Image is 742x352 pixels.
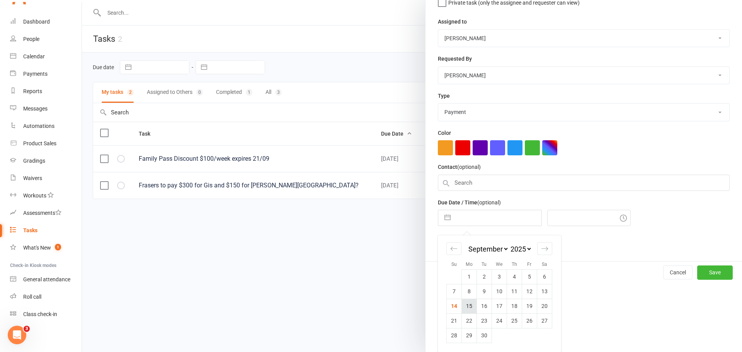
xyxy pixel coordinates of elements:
div: Tasks [23,227,37,233]
label: Color [438,129,451,137]
td: Sunday, September 28, 2025 [447,328,462,343]
td: Monday, September 22, 2025 [462,313,477,328]
a: Product Sales [10,135,82,152]
small: Mo [466,262,473,267]
a: What's New1 [10,239,82,257]
small: (optional) [457,164,481,170]
button: Cancel [663,265,693,279]
td: Tuesday, September 9, 2025 [477,284,492,299]
small: We [496,262,502,267]
td: Friday, September 12, 2025 [522,284,537,299]
td: Monday, September 8, 2025 [462,284,477,299]
div: Gradings [23,158,45,164]
div: Move backward to switch to the previous month. [446,242,461,255]
td: Wednesday, September 17, 2025 [492,299,507,313]
div: Calendar [23,53,45,60]
td: Saturday, September 27, 2025 [537,313,552,328]
small: Th [512,262,517,267]
small: Sa [542,262,547,267]
label: Type [438,92,450,100]
td: Thursday, September 18, 2025 [507,299,522,313]
td: Wednesday, September 3, 2025 [492,269,507,284]
td: Saturday, September 20, 2025 [537,299,552,313]
a: Class kiosk mode [10,306,82,323]
small: Tu [482,262,487,267]
a: Workouts [10,187,82,204]
td: Tuesday, September 2, 2025 [477,269,492,284]
td: Monday, September 15, 2025 [462,299,477,313]
label: Due Date / Time [438,198,501,207]
div: Workouts [23,192,46,199]
td: Tuesday, September 16, 2025 [477,299,492,313]
a: Messages [10,100,82,117]
a: General attendance kiosk mode [10,271,82,288]
td: Thursday, September 25, 2025 [507,313,522,328]
div: Product Sales [23,140,56,146]
small: Fr [527,262,531,267]
div: Roll call [23,294,41,300]
a: Gradings [10,152,82,170]
small: (optional) [477,199,501,206]
td: Friday, September 26, 2025 [522,313,537,328]
td: Thursday, September 4, 2025 [507,269,522,284]
label: Contact [438,163,481,171]
td: Friday, September 19, 2025 [522,299,537,313]
span: 3 [24,326,30,332]
span: 1 [55,244,61,250]
div: People [23,36,39,42]
td: Tuesday, September 30, 2025 [477,328,492,343]
a: Calendar [10,48,82,65]
td: Tuesday, September 23, 2025 [477,313,492,328]
td: Saturday, September 13, 2025 [537,284,552,299]
input: Search [438,175,730,191]
div: What's New [23,245,51,251]
td: Thursday, September 11, 2025 [507,284,522,299]
td: Sunday, September 14, 2025 [447,299,462,313]
a: Dashboard [10,13,82,31]
label: Assigned to [438,17,467,26]
div: Assessments [23,210,61,216]
a: Assessments [10,204,82,222]
div: Payments [23,71,48,77]
div: Reports [23,88,42,94]
td: Sunday, September 21, 2025 [447,313,462,328]
label: Email preferences [438,233,483,242]
div: General attendance [23,276,70,282]
td: Wednesday, September 10, 2025 [492,284,507,299]
a: Payments [10,65,82,83]
a: Roll call [10,288,82,306]
a: People [10,31,82,48]
td: Wednesday, September 24, 2025 [492,313,507,328]
td: Monday, September 1, 2025 [462,269,477,284]
a: Waivers [10,170,82,187]
label: Requested By [438,54,472,63]
div: Calendar [438,235,561,352]
div: Automations [23,123,54,129]
div: Move forward to switch to the next month. [537,242,552,255]
div: Messages [23,105,48,112]
td: Friday, September 5, 2025 [522,269,537,284]
td: Monday, September 29, 2025 [462,328,477,343]
div: Waivers [23,175,42,181]
div: Class check-in [23,311,57,317]
td: Saturday, September 6, 2025 [537,269,552,284]
button: Save [697,265,733,279]
td: Sunday, September 7, 2025 [447,284,462,299]
a: Tasks [10,222,82,239]
div: Dashboard [23,19,50,25]
a: Reports [10,83,82,100]
a: Automations [10,117,82,135]
small: Su [451,262,457,267]
iframe: Intercom live chat [8,326,26,344]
